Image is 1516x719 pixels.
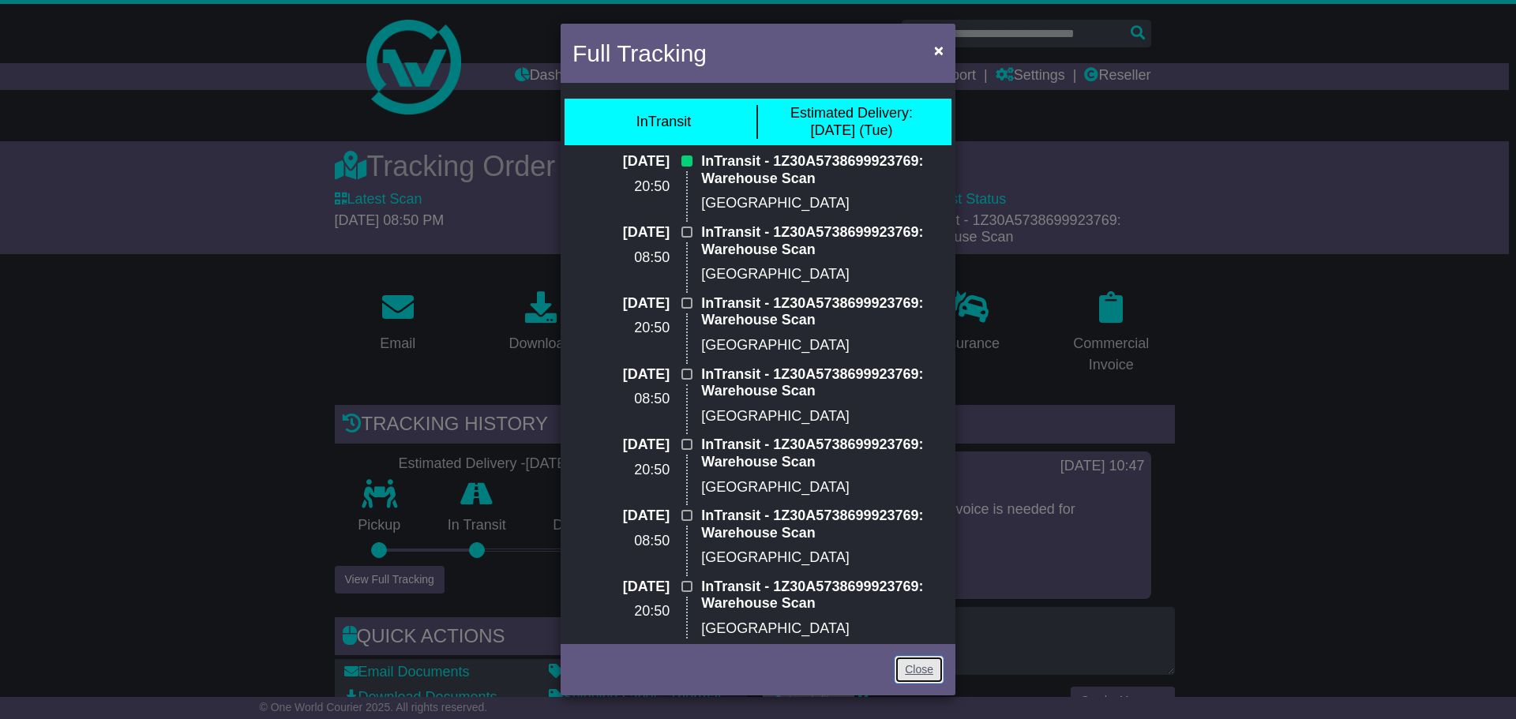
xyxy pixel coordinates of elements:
[572,533,670,550] p: 08:50
[572,153,670,170] p: [DATE]
[701,507,944,541] p: InTransit - 1Z30A5738699923769: Warehouse Scan
[572,603,670,620] p: 20:50
[701,195,944,212] p: [GEOGRAPHIC_DATA]
[926,34,951,66] button: Close
[572,178,670,196] p: 20:50
[572,507,670,525] p: [DATE]
[701,620,944,638] p: [GEOGRAPHIC_DATA]
[701,366,944,400] p: InTransit - 1Z30A5738699923769: Warehouse Scan
[572,366,670,384] p: [DATE]
[572,295,670,313] p: [DATE]
[701,549,944,567] p: [GEOGRAPHIC_DATA]
[701,408,944,425] p: [GEOGRAPHIC_DATA]
[701,579,944,612] p: InTransit - 1Z30A5738699923769: Warehouse Scan
[572,391,670,408] p: 08:50
[572,579,670,596] p: [DATE]
[701,153,944,187] p: InTransit - 1Z30A5738699923769: Warehouse Scan
[790,105,913,121] span: Estimated Delivery:
[572,320,670,337] p: 20:50
[572,462,670,479] p: 20:50
[572,249,670,267] p: 08:50
[701,337,944,354] p: [GEOGRAPHIC_DATA]
[895,656,944,683] a: Close
[701,224,944,258] p: InTransit - 1Z30A5738699923769: Warehouse Scan
[934,41,944,59] span: ×
[701,266,944,283] p: [GEOGRAPHIC_DATA]
[572,436,670,454] p: [DATE]
[790,105,913,139] div: [DATE] (Tue)
[572,36,707,71] h4: Full Tracking
[572,224,670,242] p: [DATE]
[636,114,691,131] div: InTransit
[701,436,944,470] p: InTransit - 1Z30A5738699923769: Warehouse Scan
[701,295,944,329] p: InTransit - 1Z30A5738699923769: Warehouse Scan
[701,479,944,496] p: [GEOGRAPHIC_DATA]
